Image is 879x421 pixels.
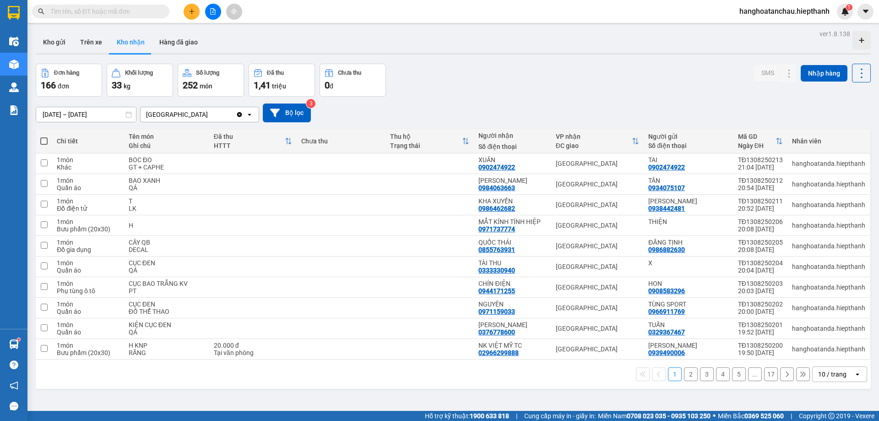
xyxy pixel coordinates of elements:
div: 20:03 [DATE] [738,287,783,295]
div: KIM LONG [648,197,729,205]
div: TÂN [648,177,729,184]
span: copyright [828,413,835,419]
div: TĐ1308250212 [738,177,783,184]
button: Trên xe [73,31,109,53]
div: hanghoatanda.hiepthanh [792,284,865,291]
span: notification [10,381,18,390]
div: Tạo kho hàng mới [852,31,871,49]
div: 1 món [57,280,119,287]
div: [GEOGRAPHIC_DATA] [556,325,640,332]
button: Hàng đã giao [152,31,205,53]
div: 0908583296 [648,287,685,295]
button: 5 [732,367,746,381]
button: Số lượng252món [178,64,244,97]
div: [GEOGRAPHIC_DATA] [556,304,640,312]
div: hanghoatanda.hiepthanh [792,160,865,167]
th: Toggle SortBy [733,129,787,153]
div: QUỐC THÁI [478,239,546,246]
div: ver 1.8.138 [819,29,850,39]
span: món [200,82,212,90]
div: 0944171255 [478,287,515,295]
strong: 1900 633 818 [470,412,509,420]
strong: 0708 023 035 - 0935 103 250 [627,412,711,420]
div: T [129,197,205,205]
div: Bưu phẩm (20x30) [57,349,119,356]
div: BOC ĐO [129,156,205,164]
div: VP nhận [556,133,632,140]
input: Tìm tên, số ĐT hoặc mã đơn [50,6,158,16]
div: 1 món [57,301,119,308]
div: QUỲNH LAN [648,342,729,349]
div: hanghoatanda.hiepthanh [792,325,865,332]
sup: 3 [306,99,315,108]
div: Khối lượng [125,70,153,76]
span: 0 [325,80,330,91]
button: 4 [716,367,730,381]
div: TAI [648,156,729,164]
input: Select a date range. [36,107,136,122]
div: TĐ1308250211 [738,197,783,205]
div: 20:04 [DATE] [738,267,783,274]
img: warehouse-icon [9,339,19,349]
div: 1 món [57,156,119,164]
div: Đồ gia dụng [57,246,119,253]
button: Kho gửi [36,31,73,53]
div: DECAL [129,246,205,253]
span: search [38,8,44,15]
svg: Clear value [236,111,243,118]
span: question-circle [10,361,18,369]
span: Miền Nam [598,411,711,421]
span: file-add [210,8,216,15]
div: 20:52 [DATE] [738,205,783,212]
th: Toggle SortBy [209,129,297,153]
div: ĐC giao [556,142,632,149]
div: 10 / trang [818,370,846,379]
button: 1 [668,367,682,381]
span: 33 [112,80,122,91]
div: [GEOGRAPHIC_DATA] [556,263,640,270]
div: Đã thu [267,70,284,76]
span: plus [189,8,195,15]
button: Chưa thu0đ [320,64,386,97]
div: 20:08 [DATE] [738,225,783,233]
div: 0971737774 [478,225,515,233]
div: LK [129,205,205,212]
div: [GEOGRAPHIC_DATA] [556,180,640,188]
div: 1 món [57,218,119,225]
div: 0902474922 [478,164,515,171]
div: Phụ tùng ô tô [57,287,119,295]
div: hanghoatanda.hiepthanh [792,180,865,188]
span: | [516,411,517,421]
div: 0855763931 [478,246,515,253]
button: 3 [700,367,714,381]
div: BAO XANH [129,177,205,184]
div: hanghoatanda.hiepthanh [792,222,865,229]
div: TĐ1308250202 [738,301,783,308]
span: Cung cấp máy in - giấy in: [524,411,596,421]
div: TUẤN [648,321,729,328]
div: Thu hộ [390,133,462,140]
div: Chưa thu [301,137,381,145]
div: CHÍN ĐIỆN [478,280,546,287]
span: 252 [183,80,198,91]
div: 20:00 [DATE] [738,308,783,315]
div: [GEOGRAPHIC_DATA] [556,284,640,291]
div: GT + CAPHE [129,164,205,171]
button: SMS [754,65,781,81]
div: Mã GD [738,133,776,140]
button: Khối lượng33kg [107,64,173,97]
div: 0966911769 [648,308,685,315]
img: warehouse-icon [9,82,19,92]
div: TĐ1308250203 [738,280,783,287]
button: Kho nhận [109,31,152,53]
div: hanghoatanda.hiepthanh [792,242,865,250]
span: Miền Bắc [718,411,784,421]
button: aim [226,4,242,20]
span: caret-down [862,7,870,16]
div: Ghi chú [129,142,205,149]
div: THIỆN [648,218,729,225]
span: triệu [272,82,286,90]
div: 1 món [57,259,119,267]
div: ĐỒ THỂ THAO [129,308,205,315]
div: [GEOGRAPHIC_DATA] [556,160,640,167]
